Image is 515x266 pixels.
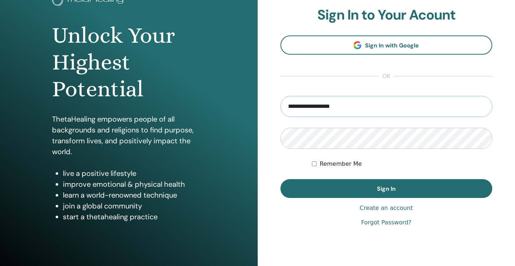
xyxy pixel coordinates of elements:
[280,35,493,55] a: Sign In with Google
[63,190,206,200] li: learn a world-renowned technique
[319,160,362,168] label: Remember Me
[379,72,394,81] span: or
[365,42,419,49] span: Sign In with Google
[360,204,413,212] a: Create an account
[280,179,493,198] button: Sign In
[52,22,206,103] h1: Unlock Your Highest Potential
[63,179,206,190] li: improve emotional & physical health
[361,218,411,227] a: Forgot Password?
[377,185,396,193] span: Sign In
[63,200,206,211] li: join a global community
[63,168,206,179] li: live a positive lifestyle
[280,7,493,24] h2: Sign In to Your Acount
[312,160,492,168] div: Keep me authenticated indefinitely or until I manually logout
[63,211,206,222] li: start a thetahealing practice
[52,114,206,157] p: ThetaHealing empowers people of all backgrounds and religions to find purpose, transform lives, a...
